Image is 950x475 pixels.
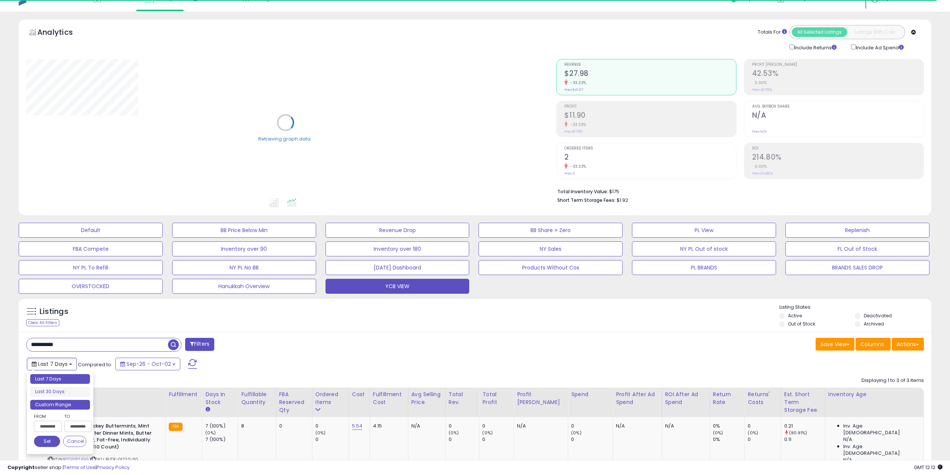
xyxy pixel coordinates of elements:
[789,430,807,436] small: (90.91%)
[482,436,514,443] div: 0
[517,423,562,429] div: N/A
[748,430,758,436] small: (0%)
[241,391,272,406] div: Fulfillable Quantity
[843,423,918,436] span: Inv. Age [DEMOGRAPHIC_DATA]:
[816,338,854,351] button: Save View
[564,171,575,176] small: Prev: 3
[864,312,892,319] label: Deactivated
[788,321,815,327] label: Out of Stock
[172,223,316,238] button: BB Price Below Min
[752,129,767,134] small: Prev: N/A
[40,306,68,317] h5: Listings
[665,423,704,429] div: N/A
[752,80,767,86] small: 0.00%
[632,223,776,238] button: PL View
[315,430,326,436] small: (0%)
[63,456,88,463] a: B0D1YP2JGG
[616,423,656,429] div: N/A
[479,223,623,238] button: BB Share = Zero
[571,423,613,429] div: 0
[373,391,405,406] div: Fulfillment Cost
[748,436,781,443] div: 0
[64,413,86,420] label: To
[185,338,214,351] button: Filters
[205,423,238,429] div: 7 (100%)
[205,406,210,413] small: Days In Stock.
[862,377,924,384] div: Displaying 1 to 3 of 3 items
[892,338,924,351] button: Actions
[632,260,776,275] button: PL BRANDS
[373,423,402,429] div: 4.15
[713,430,723,436] small: (0%)
[127,360,171,368] span: Sep-26 - Oct-02
[63,436,86,447] button: Cancel
[38,360,68,368] span: Last 7 Days
[326,279,470,294] button: YCB VIEW
[843,443,918,457] span: Inv. Age [DEMOGRAPHIC_DATA]:
[449,423,479,429] div: 0
[752,105,923,109] span: Avg. Buybox Share
[19,260,163,275] button: NY PL To Refill
[241,423,270,429] div: 8
[90,456,138,462] span: | SKU: BUTR-01220-110
[784,423,825,429] div: 0.21
[748,391,778,406] div: Returns' Costs
[914,464,943,471] span: 2025-10-10 12:12 GMT
[748,423,781,429] div: 0
[713,391,742,406] div: Return Rate
[352,422,363,430] a: 5.54
[449,430,459,436] small: (0%)
[713,436,745,443] div: 0%
[785,241,929,256] button: FL Out of Stock
[97,464,130,471] a: Privacy Policy
[78,361,112,368] span: Compared to:
[169,391,199,398] div: Fulfillment
[843,436,852,443] span: N/A
[37,27,87,39] h5: Analytics
[172,260,316,275] button: NY PL No BB
[617,197,628,204] span: $1.92
[315,436,349,443] div: 0
[784,391,822,414] div: Est. Short Term Storage Fee
[30,374,90,384] li: Last 7 Days
[34,413,60,420] label: From
[411,423,440,429] div: N/A
[752,111,923,121] h2: N/A
[616,391,658,406] div: Profit After Ad Spend
[713,423,745,429] div: 0%
[752,153,923,163] h2: 214.80%
[315,391,346,406] div: Ordered Items
[46,391,162,398] div: Title
[27,358,77,370] button: Last 7 Days
[479,241,623,256] button: NY Sales
[315,423,349,429] div: 0
[279,423,306,429] div: 0
[411,391,442,406] div: Avg Selling Price
[785,260,929,275] button: BRANDS SALES DROP
[557,188,608,195] b: Total Inventory Value:
[571,391,610,398] div: Spend
[205,430,216,436] small: (0%)
[752,146,923,151] span: ROI
[557,186,918,195] li: $175
[30,387,90,397] li: Last 30 Days
[482,423,514,429] div: 0
[860,340,884,348] span: Columns
[172,279,316,294] button: Hanukkah Overview
[7,464,35,471] strong: Copyright
[564,87,583,92] small: Prev: $41.97
[568,164,586,169] small: -33.33%
[19,279,163,294] button: OVERSTOCKED
[665,391,707,406] div: ROI After Ad Spend
[845,43,916,52] div: Include Ad Spend
[19,223,163,238] button: Default
[864,321,884,327] label: Archived
[205,436,238,443] div: 7 (100%)
[847,27,903,37] button: Listings With Cost
[65,423,155,452] b: Fruidles Hockey Buttermints, Mint Candies, After Dinner Mints, Butter Mint Candy, Fat-Free, Indiv...
[34,436,60,447] button: Set
[843,457,852,463] span: N/A
[784,43,845,52] div: Include Returns
[326,241,470,256] button: Inventory over 180
[449,391,476,406] div: Total Rev.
